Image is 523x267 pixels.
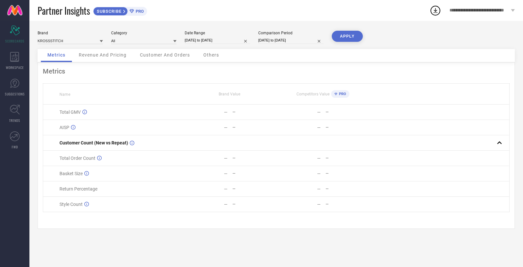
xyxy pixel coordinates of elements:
span: Brand Value [219,92,240,96]
div: — [326,187,369,191]
div: — [317,202,321,207]
span: Partner Insights [38,4,90,17]
span: PRO [134,9,144,14]
div: — [224,171,228,176]
div: — [317,186,321,192]
span: Competitors Value [296,92,329,96]
div: Metrics [43,67,510,75]
span: Basket Size [59,171,83,176]
button: APPLY [332,31,363,42]
div: — [224,186,228,192]
div: — [326,171,369,176]
div: — [232,156,276,160]
div: Date Range [185,31,250,35]
div: — [317,156,321,161]
a: SUBSCRIBEPRO [93,5,147,16]
div: Comparison Period [258,31,324,35]
div: — [232,110,276,114]
div: — [232,187,276,191]
div: Brand [38,31,103,35]
input: Select date range [185,37,250,44]
span: FWD [12,144,18,149]
div: — [326,110,369,114]
span: SUBSCRIBE [93,9,123,14]
span: Total Order Count [59,156,95,161]
div: — [326,156,369,160]
span: TRENDS [9,118,20,123]
div: — [317,109,321,115]
span: Return Percentage [59,186,97,192]
input: Select comparison period [258,37,324,44]
span: Customer And Orders [140,52,190,58]
span: Others [203,52,219,58]
div: — [232,202,276,207]
div: — [224,125,228,130]
div: Category [111,31,177,35]
span: Name [59,92,70,97]
div: — [224,156,228,161]
span: PRO [337,92,346,96]
span: Metrics [47,52,65,58]
div: — [224,109,228,115]
div: Open download list [430,5,441,16]
span: WORKSPACE [6,65,24,70]
div: — [232,125,276,130]
span: AISP [59,125,69,130]
div: — [232,171,276,176]
span: SCORECARDS [5,39,25,43]
span: Total GMV [59,109,81,115]
span: Customer Count (New vs Repeat) [59,140,128,145]
div: — [326,125,369,130]
div: — [317,171,321,176]
div: — [317,125,321,130]
span: Revenue And Pricing [79,52,127,58]
div: — [224,202,228,207]
div: — [326,202,369,207]
span: Style Count [59,202,83,207]
span: SUGGESTIONS [5,92,25,96]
